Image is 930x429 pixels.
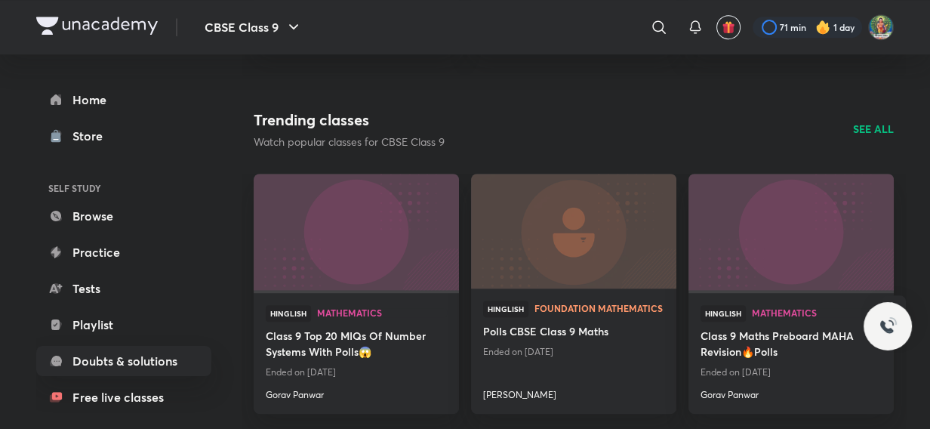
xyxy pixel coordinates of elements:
[469,172,678,289] img: new-thumbnail
[254,109,445,131] h2: Trending classes
[701,363,882,382] p: Ended on [DATE]
[879,317,897,335] img: ttu
[483,323,664,342] a: Polls CBSE Class 9 Maths
[36,273,211,304] a: Tests
[266,382,447,402] a: Gorav Panwar
[701,328,882,363] a: Class 9 Maths Preboard MAHA Revision🔥Polls
[36,17,158,35] img: Company Logo
[722,20,735,34] img: avatar
[266,328,447,363] a: Class 9 Top 20 MIQs Of Number Systems With Polls😱
[534,304,664,314] a: Foundation Mathematics
[701,382,882,402] a: Gorav Panwar
[266,363,447,382] p: Ended on [DATE]
[701,305,746,322] span: Hinglish
[196,12,312,42] button: CBSE Class 9
[716,15,741,39] button: avatar
[317,308,447,317] span: Mathematics
[36,85,211,115] a: Home
[36,175,211,201] h6: SELF STUDY
[36,121,211,151] a: Store
[36,382,211,412] a: Free live classes
[36,237,211,267] a: Practice
[36,17,158,39] a: Company Logo
[483,301,528,317] span: Hinglish
[815,20,830,35] img: streak
[853,121,894,137] a: SEE ALL
[266,305,311,322] span: Hinglish
[752,308,882,319] a: Mathematics
[483,382,664,402] a: [PERSON_NAME]
[471,174,676,289] a: new-thumbnail
[254,134,445,150] p: Watch popular classes for CBSE Class 9
[534,304,664,313] span: Foundation Mathematics
[72,127,112,145] div: Store
[36,310,211,340] a: Playlist
[483,342,664,362] p: Ended on [DATE]
[317,308,447,319] a: Mathematics
[868,14,894,40] img: Dinesh Kumar
[752,308,882,317] span: Mathematics
[36,346,211,376] a: Doubts & solutions
[36,201,211,231] a: Browse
